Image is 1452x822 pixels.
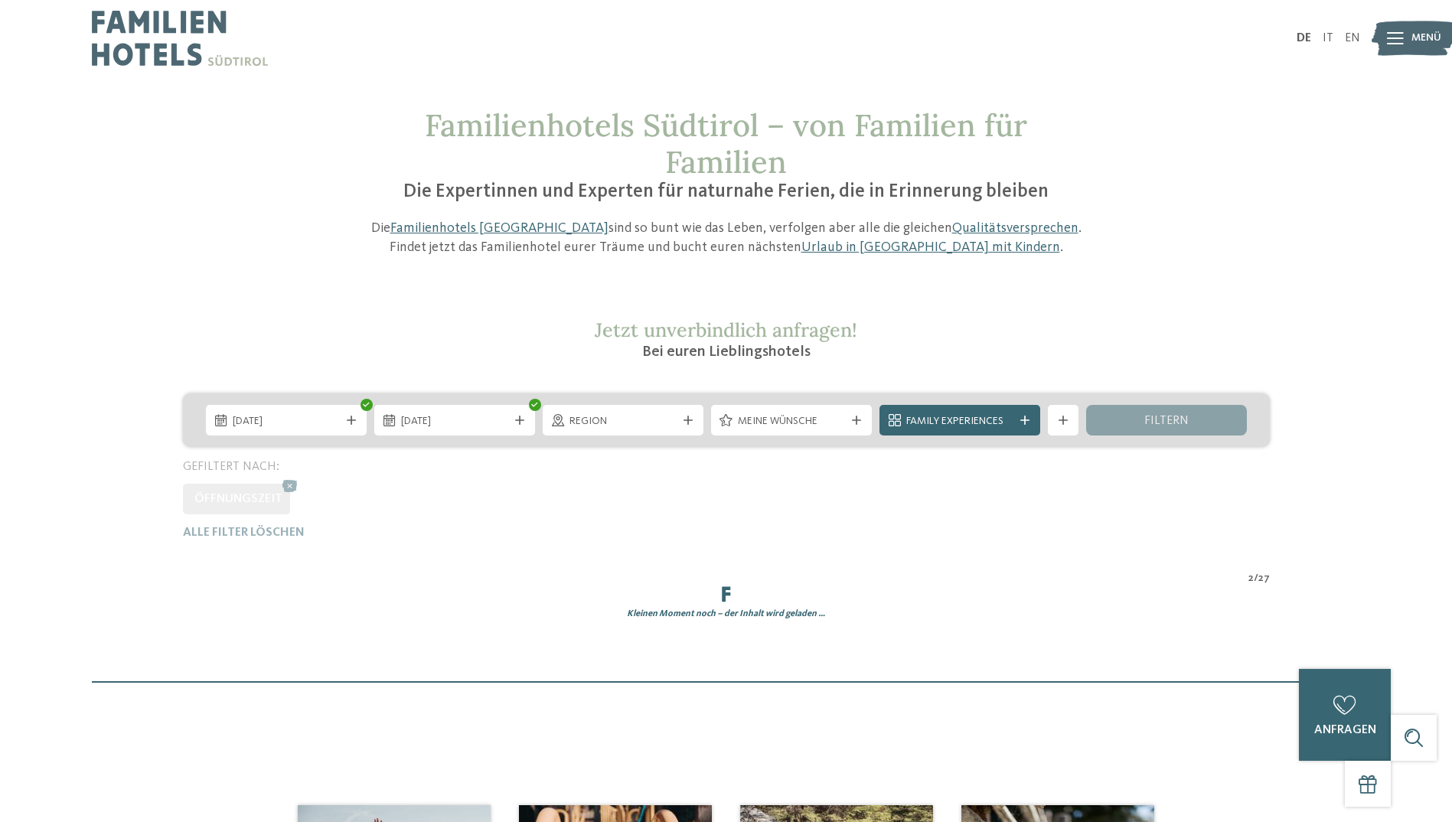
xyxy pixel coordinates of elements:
[425,106,1027,181] span: Familienhotels Südtirol – von Familien für Familien
[1258,571,1270,586] span: 27
[233,414,340,429] span: [DATE]
[390,221,609,235] a: Familienhotels [GEOGRAPHIC_DATA]
[403,182,1049,201] span: Die Expertinnen und Experten für naturnahe Ferien, die in Erinnerung bleiben
[569,414,677,429] span: Region
[1297,32,1311,44] a: DE
[595,318,857,342] span: Jetzt unverbindlich anfragen!
[738,414,845,429] span: Meine Wünsche
[1323,32,1333,44] a: IT
[642,344,811,360] span: Bei euren Lieblingshotels
[1345,32,1360,44] a: EN
[1299,669,1391,761] a: anfragen
[363,219,1090,257] p: Die sind so bunt wie das Leben, verfolgen aber alle die gleichen . Findet jetzt das Familienhotel...
[1248,571,1254,586] span: 2
[801,240,1060,254] a: Urlaub in [GEOGRAPHIC_DATA] mit Kindern
[952,221,1078,235] a: Qualitätsversprechen
[1314,724,1376,736] span: anfragen
[906,414,1013,429] span: Family Experiences
[1411,31,1441,46] span: Menü
[401,414,508,429] span: [DATE]
[171,608,1281,621] div: Kleinen Moment noch – der Inhalt wird geladen …
[1254,571,1258,586] span: /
